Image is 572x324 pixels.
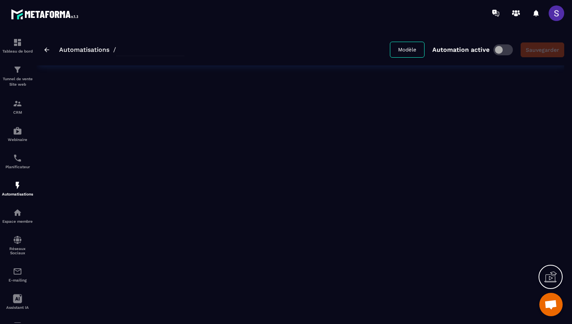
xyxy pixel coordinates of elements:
img: social-network [13,235,22,245]
a: social-networksocial-networkRéseaux Sociaux [2,229,33,261]
img: automations [13,126,22,136]
img: email [13,267,22,276]
p: Espace membre [2,219,33,224]
p: Automatisations [2,192,33,196]
a: automationsautomationsWebinaire [2,120,33,148]
img: formation [13,38,22,47]
img: automations [13,181,22,190]
a: automationsautomationsAutomatisations [2,175,33,202]
img: formation [13,99,22,108]
p: Webinaire [2,137,33,142]
p: CRM [2,110,33,114]
img: logo [11,7,81,21]
a: formationformationTableau de bord [2,32,33,59]
a: emailemailE-mailing [2,261,33,288]
a: automationsautomationsEspace membre [2,202,33,229]
div: Ouvrir le chat [539,293,563,316]
p: Tableau de bord [2,49,33,53]
p: Assistant IA [2,305,33,310]
a: Assistant IA [2,288,33,315]
a: formationformationCRM [2,93,33,120]
p: Tunnel de vente Site web [2,76,33,87]
img: formation [13,65,22,74]
a: Automatisations [59,46,109,53]
img: automations [13,208,22,217]
img: arrow [44,48,49,52]
a: formationformationTunnel de vente Site web [2,59,33,93]
p: Réseaux Sociaux [2,247,33,255]
img: scheduler [13,153,22,163]
span: / [113,46,116,53]
button: Modèle [390,42,425,58]
p: Planificateur [2,165,33,169]
a: schedulerschedulerPlanificateur [2,148,33,175]
p: Automation active [432,46,490,53]
p: E-mailing [2,278,33,282]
